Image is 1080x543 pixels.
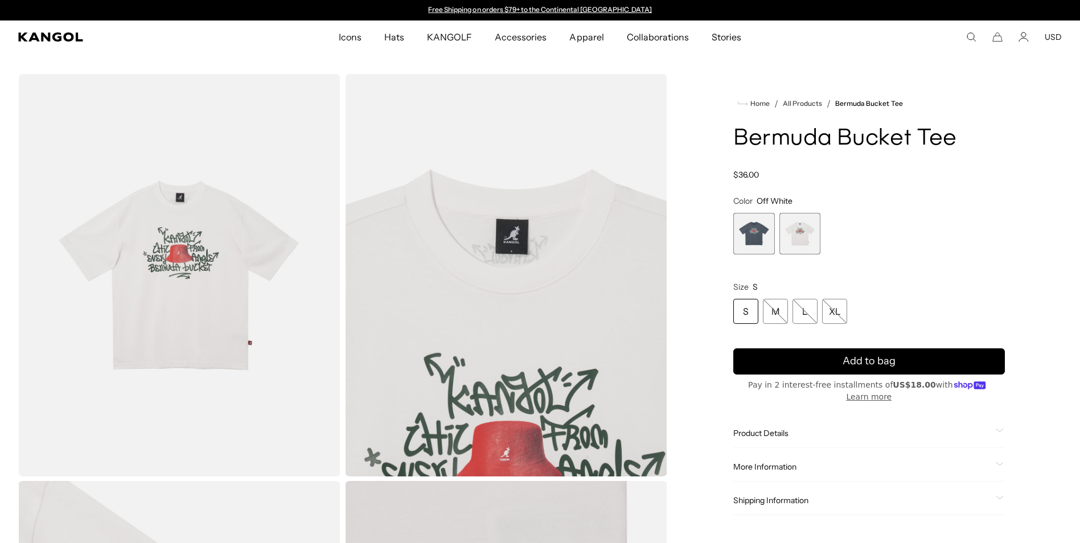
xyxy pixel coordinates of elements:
[822,299,847,324] div: XL
[712,20,741,54] span: Stories
[733,428,991,438] span: Product Details
[733,213,775,254] div: 1 of 2
[1019,32,1029,42] a: Account
[770,97,778,110] li: /
[738,98,770,109] a: Home
[733,126,1005,151] h1: Bermuda Bucket Tee
[558,20,615,54] a: Apparel
[428,5,652,14] a: Free Shipping on orders $79+ to the Continental [GEOGRAPHIC_DATA]
[423,6,658,15] div: 1 of 2
[733,213,775,254] label: Charcoal
[615,20,700,54] a: Collaborations
[792,299,818,324] div: L
[748,100,770,108] span: Home
[733,97,1005,110] nav: breadcrumbs
[416,20,483,54] a: KANGOLF
[843,353,896,369] span: Add to bag
[627,20,689,54] span: Collaborations
[733,282,749,292] span: Size
[733,299,758,324] div: S
[384,20,404,54] span: Hats
[779,213,821,254] div: 2 of 2
[700,20,753,54] a: Stories
[18,74,340,476] img: color-off-white
[733,495,991,505] span: Shipping Information
[783,100,822,108] a: All Products
[345,74,667,476] img: color-off-white
[757,196,792,206] span: Off White
[18,32,224,42] a: Kangol
[733,170,759,180] span: $36.00
[992,32,1003,42] button: Cart
[822,97,831,110] li: /
[423,6,658,15] slideshow-component: Announcement bar
[373,20,416,54] a: Hats
[779,213,821,254] label: Off White
[495,20,547,54] span: Accessories
[483,20,558,54] a: Accessories
[763,299,788,324] div: M
[966,32,976,42] summary: Search here
[569,20,603,54] span: Apparel
[1045,32,1062,42] button: USD
[427,20,472,54] span: KANGOLF
[733,348,1005,375] button: Add to bag
[339,20,362,54] span: Icons
[733,196,753,206] span: Color
[835,100,903,108] a: Bermuda Bucket Tee
[423,6,658,15] div: Announcement
[753,282,758,292] span: S
[327,20,373,54] a: Icons
[733,462,991,472] span: More Information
